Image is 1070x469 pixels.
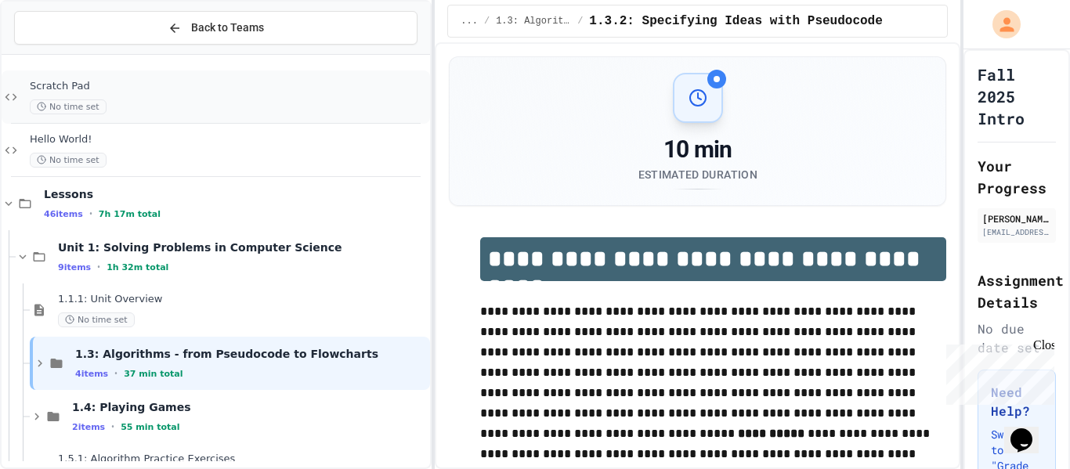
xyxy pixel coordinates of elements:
span: • [111,420,114,433]
div: [EMAIL_ADDRESS][DOMAIN_NAME] [982,226,1051,238]
span: 1.3.2: Specifying Ideas with Pseudocode [589,12,882,31]
span: / [577,15,583,27]
span: ... [461,15,478,27]
span: Lessons [44,187,427,201]
span: / [484,15,490,27]
span: • [97,261,100,273]
h2: Assignment Details [978,269,1056,313]
h1: Fall 2025 Intro [978,63,1056,129]
span: Back to Teams [191,20,264,36]
span: 1.1.1: Unit Overview [58,293,427,306]
span: 4 items [75,369,108,379]
span: No time set [58,312,135,327]
span: 9 items [58,262,91,272]
span: 46 items [44,209,83,219]
span: 1.3: Algorithms - from Pseudocode to Flowcharts [496,15,571,27]
span: Scratch Pad [30,80,427,93]
div: My Account [976,6,1025,42]
span: 1h 32m total [107,262,168,272]
span: 1.3: Algorithms - from Pseudocode to Flowcharts [75,347,427,361]
iframe: chat widget [1004,406,1054,453]
div: [PERSON_NAME] [982,211,1051,225]
button: Back to Teams [14,11,418,45]
span: 7h 17m total [99,209,161,219]
span: 2 items [72,422,105,432]
span: 37 min total [124,369,183,379]
span: Unit 1: Solving Problems in Computer Science [58,240,427,254]
span: Hello World! [30,133,427,146]
div: No due date set [978,319,1056,357]
h2: Your Progress [978,155,1056,199]
div: Estimated Duration [638,167,757,182]
span: 1.5.1: Algorithm Practice Exercises [58,453,427,466]
span: 1.4: Playing Games [72,400,427,414]
iframe: chat widget [940,338,1054,405]
div: 10 min [638,135,757,164]
span: No time set [30,99,107,114]
span: No time set [30,153,107,168]
span: • [114,367,117,380]
div: Chat with us now!Close [6,6,108,99]
span: 55 min total [121,422,179,432]
span: • [89,207,92,220]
